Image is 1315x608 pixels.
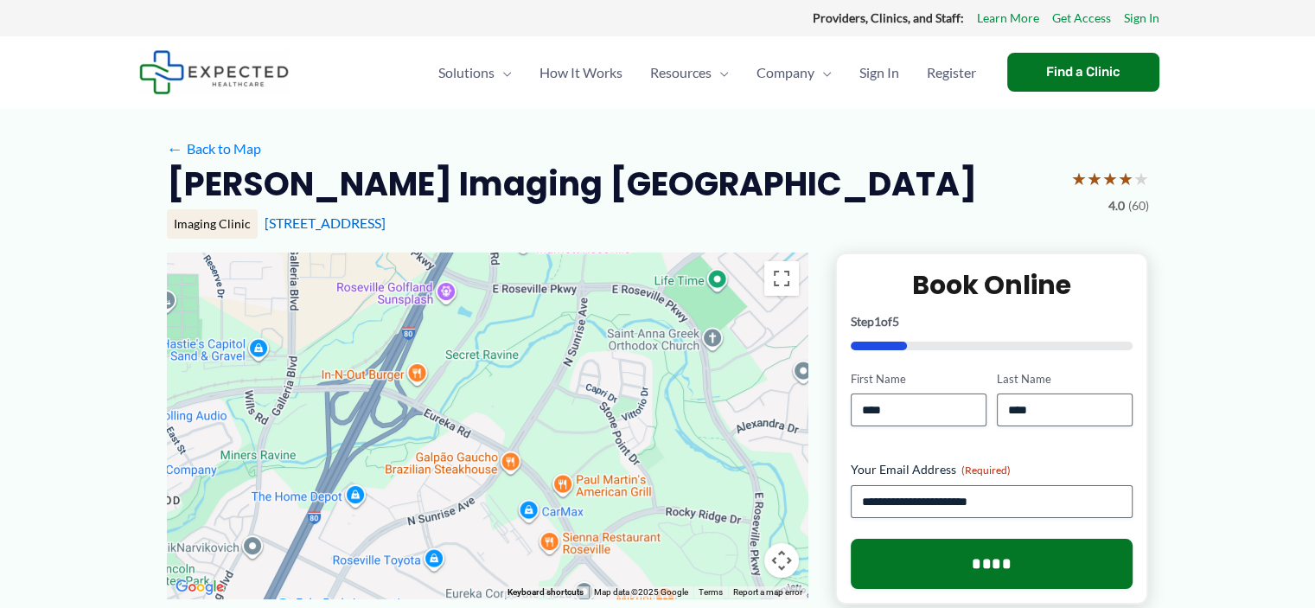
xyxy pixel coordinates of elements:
[699,587,723,597] a: Terms (opens in new tab)
[139,50,289,94] img: Expected Healthcare Logo - side, dark font, small
[1052,7,1111,29] a: Get Access
[997,371,1133,387] label: Last Name
[171,576,228,598] a: Open this area in Google Maps (opens a new window)
[1118,163,1133,195] span: ★
[859,42,899,103] span: Sign In
[507,586,584,598] button: Keyboard shortcuts
[813,10,964,25] strong: Providers, Clinics, and Staff:
[712,42,729,103] span: Menu Toggle
[814,42,832,103] span: Menu Toggle
[594,587,688,597] span: Map data ©2025 Google
[425,42,990,103] nav: Primary Site Navigation
[764,261,799,296] button: Toggle fullscreen view
[977,7,1039,29] a: Learn More
[851,268,1133,302] h2: Book Online
[733,587,802,597] a: Report a map error
[650,42,712,103] span: Resources
[851,371,986,387] label: First Name
[495,42,512,103] span: Menu Toggle
[1087,163,1102,195] span: ★
[636,42,743,103] a: ResourcesMenu Toggle
[438,42,495,103] span: Solutions
[425,42,526,103] a: SolutionsMenu Toggle
[167,140,183,157] span: ←
[167,136,261,162] a: ←Back to Map
[764,543,799,578] button: Map camera controls
[1133,163,1149,195] span: ★
[913,42,990,103] a: Register
[167,163,977,205] h2: [PERSON_NAME] Imaging [GEOGRAPHIC_DATA]
[851,461,1133,478] label: Your Email Address
[892,314,899,329] span: 5
[539,42,622,103] span: How It Works
[171,576,228,598] img: Google
[961,464,1011,477] span: (Required)
[874,314,881,329] span: 1
[167,209,258,239] div: Imaging Clinic
[743,42,846,103] a: CompanyMenu Toggle
[526,42,636,103] a: How It Works
[1007,53,1159,92] a: Find a Clinic
[1071,163,1087,195] span: ★
[846,42,913,103] a: Sign In
[1108,195,1125,217] span: 4.0
[851,316,1133,328] p: Step of
[265,214,386,231] a: [STREET_ADDRESS]
[1102,163,1118,195] span: ★
[1128,195,1149,217] span: (60)
[927,42,976,103] span: Register
[756,42,814,103] span: Company
[1124,7,1159,29] a: Sign In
